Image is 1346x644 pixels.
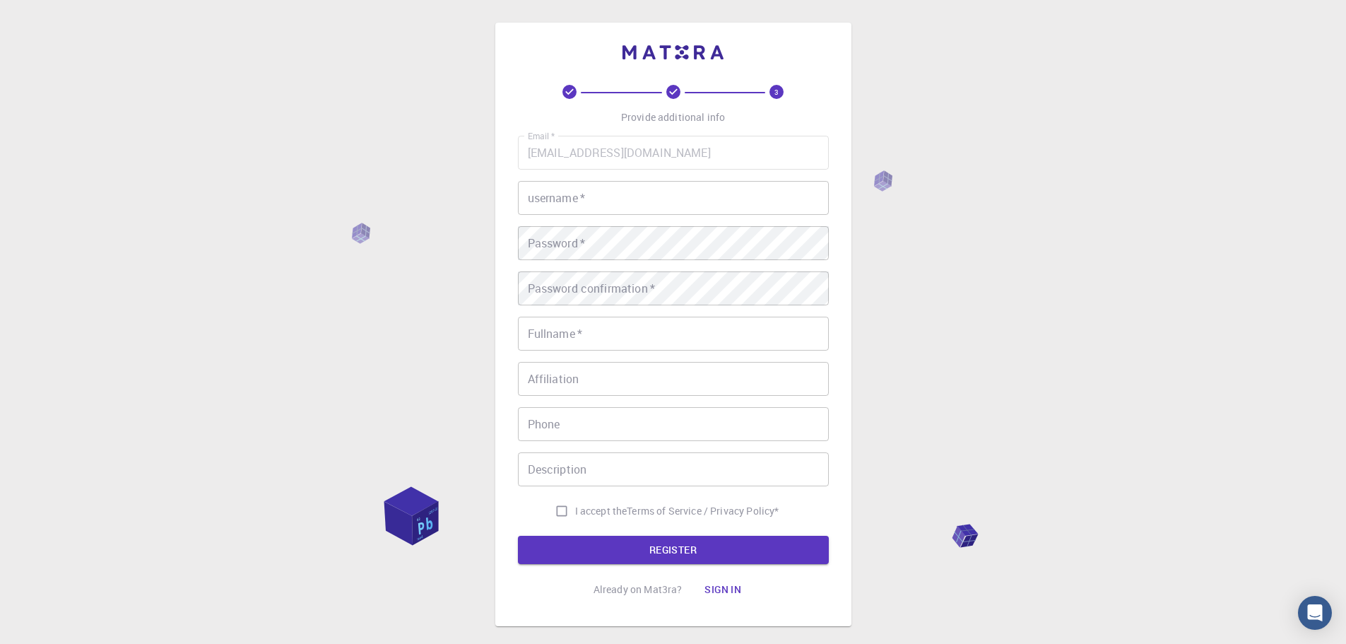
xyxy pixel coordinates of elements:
button: Sign in [693,575,752,604]
div: Open Intercom Messenger [1298,596,1332,630]
span: I accept the [575,504,627,518]
p: Terms of Service / Privacy Policy * [627,504,779,518]
button: REGISTER [518,536,829,564]
text: 3 [774,87,779,97]
label: Email [528,130,555,142]
p: Provide additional info [621,110,725,124]
a: Terms of Service / Privacy Policy* [627,504,779,518]
p: Already on Mat3ra? [594,582,683,597]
